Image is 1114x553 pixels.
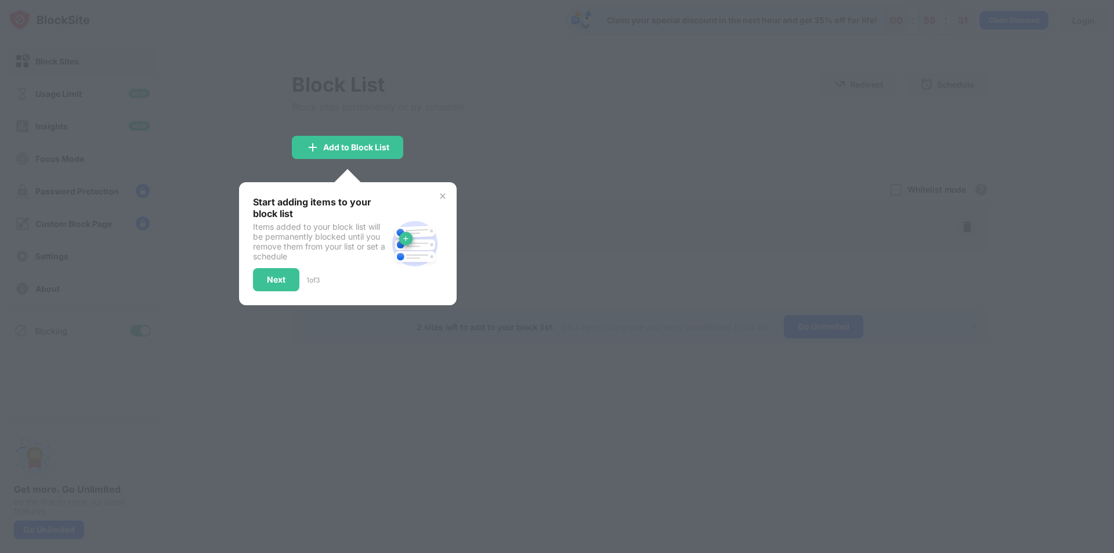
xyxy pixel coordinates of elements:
div: 1 of 3 [306,276,320,284]
div: Start adding items to your block list [253,196,387,219]
img: x-button.svg [438,191,447,201]
div: Next [267,275,285,284]
div: Items added to your block list will be permanently blocked until you remove them from your list o... [253,222,387,261]
div: Add to Block List [323,143,389,152]
img: block-site.svg [387,216,443,272]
